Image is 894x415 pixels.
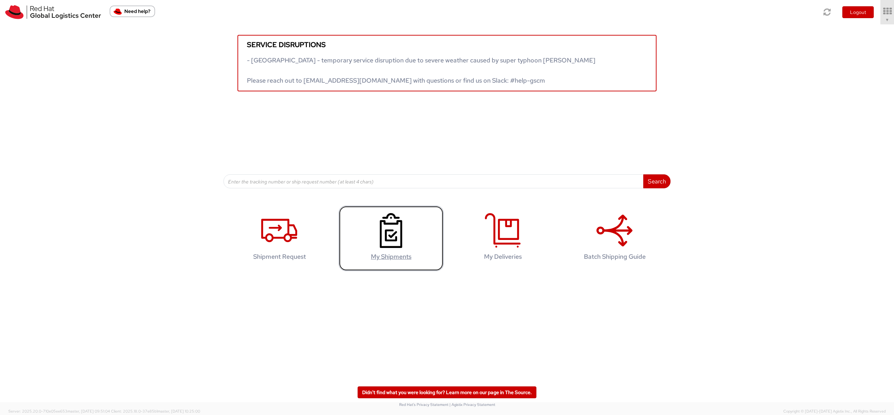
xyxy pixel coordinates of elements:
span: ▼ [885,17,889,23]
a: | Agistix Privacy Statement [449,402,495,407]
button: Search [643,174,670,188]
a: Batch Shipping Guide [562,206,667,271]
span: Copyright © [DATE]-[DATE] Agistix Inc., All Rights Reserved [783,409,886,414]
a: My Shipments [339,206,444,271]
a: Didn't find what you were looking for? Learn more on our page in The Source. [358,386,536,398]
span: - [GEOGRAPHIC_DATA] - temporary service disruption due to severe weather caused by super typhoon ... [247,56,595,84]
button: Need help? [110,6,155,17]
h5: Service disruptions [247,41,647,48]
h4: My Shipments [346,253,436,260]
h4: Shipment Request [234,253,324,260]
span: Server: 2025.20.0-710e05ee653 [8,409,110,414]
a: Service disruptions - [GEOGRAPHIC_DATA] - temporary service disruption due to severe weather caus... [237,35,657,91]
span: master, [DATE] 10:25:00 [157,409,200,414]
a: Red Hat's Privacy Statement [399,402,448,407]
a: My Deliveries [450,206,555,271]
h4: My Deliveries [458,253,548,260]
a: Shipment Request [227,206,332,271]
span: Client: 2025.18.0-37e85b1 [111,409,200,414]
button: Logout [842,6,874,18]
h4: Batch Shipping Guide [570,253,660,260]
img: rh-logistics-00dfa346123c4ec078e1.svg [5,5,101,19]
span: master, [DATE] 09:51:04 [67,409,110,414]
input: Enter the tracking number or ship request number (at least 4 chars) [223,174,644,188]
